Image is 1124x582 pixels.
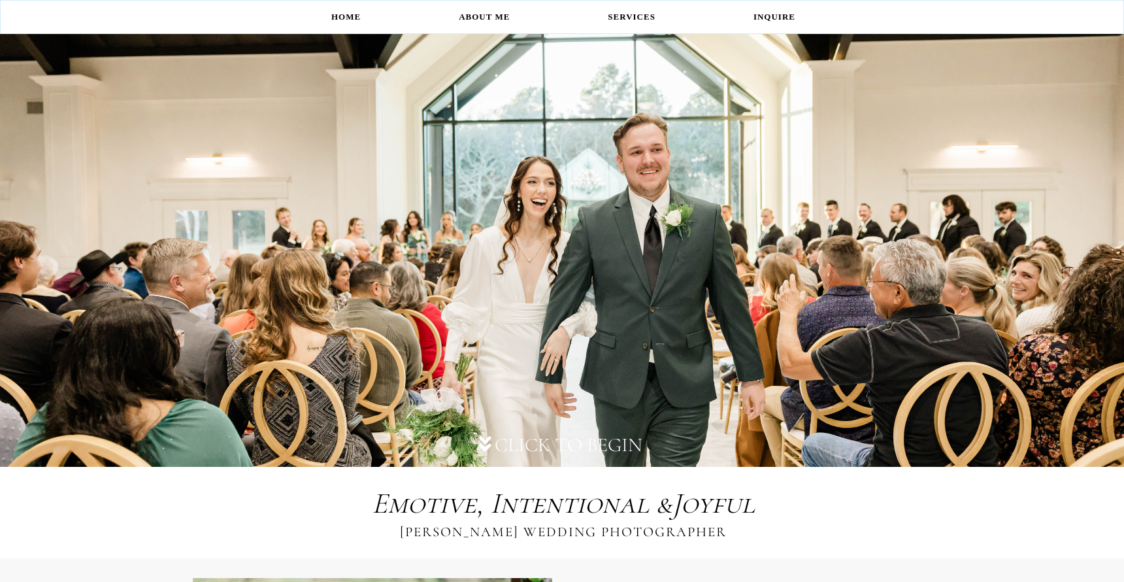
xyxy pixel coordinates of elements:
[704,4,844,29] a: INQUIRE
[559,4,704,29] a: Services
[372,485,483,521] span: Emotive,
[400,524,727,540] span: [PERSON_NAME] WEDDING PHOTOGRAPHER
[372,485,755,521] em: Joyful
[282,4,410,29] a: Home
[410,4,559,29] a: About Me
[490,485,672,521] span: Intentional &
[495,433,642,457] div: Click to Begin
[466,433,659,457] button: Click to Begin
